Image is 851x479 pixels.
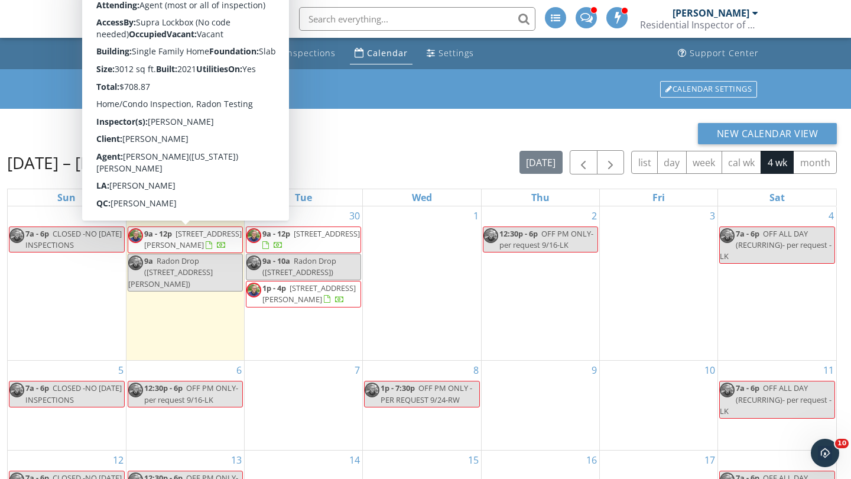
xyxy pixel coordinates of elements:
[245,206,363,361] td: Go to September 30, 2025
[720,228,831,261] span: OFF ALL DAY (RECURRING)- per request -LK
[262,283,286,293] span: 1p - 4p
[439,47,474,59] div: Settings
[673,7,749,19] div: [PERSON_NAME]
[499,228,593,250] span: OFF PM ONLY- per request 9/16-LK
[690,47,759,59] div: Support Center
[111,451,126,470] a: Go to October 12, 2025
[105,47,154,59] div: Dashboard
[650,189,667,206] a: Friday
[246,255,261,270] img: don_riley.png
[599,206,717,361] td: Go to October 3, 2025
[8,206,126,361] td: Go to September 28, 2025
[119,6,216,31] span: SPECTORA
[8,361,126,450] td: Go to October 5, 2025
[128,255,213,289] span: Radon Drop ([STREET_ADDRESS][PERSON_NAME])
[144,255,153,266] span: 9a
[85,6,111,32] img: The Best Home Inspection Software - Spectora
[381,383,472,404] span: OFF PM ONLY -PER REQUEST 9/24-RW
[811,439,839,467] iframe: Intercom live chat
[570,150,597,174] button: Previous
[116,361,126,380] a: Go to October 5, 2025
[262,283,356,305] span: [STREET_ADDRESS][PERSON_NAME]
[87,43,159,64] a: Dashboard
[168,43,258,64] a: New Inspection
[299,7,535,31] input: Search everything...
[128,255,143,270] img: don_riley.png
[293,189,314,206] a: Tuesday
[722,151,762,174] button: cal wk
[631,151,658,174] button: list
[597,150,625,174] button: Next
[835,439,849,448] span: 10
[9,228,24,243] img: don_riley.png
[25,228,122,250] span: CLOSED -NO [DATE] INSPECTIONS
[659,80,758,99] a: Calendar Settings
[599,361,717,450] td: Go to October 10, 2025
[229,451,244,470] a: Go to October 13, 2025
[93,79,758,99] h1: Calendar
[736,383,759,393] span: 7a - 6p
[673,43,764,64] a: Support Center
[262,228,360,250] a: 9a - 12p [STREET_ADDRESS]
[767,189,787,206] a: Saturday
[229,206,244,225] a: Go to September 29, 2025
[471,361,481,380] a: Go to October 8, 2025
[267,43,340,64] a: Inspections
[347,451,362,470] a: Go to October 14, 2025
[718,361,836,450] td: Go to October 11, 2025
[234,361,244,380] a: Go to October 6, 2025
[363,361,481,450] td: Go to October 8, 2025
[660,81,757,98] div: Calendar Settings
[720,383,735,397] img: don_riley.png
[172,189,198,206] a: Monday
[702,361,717,380] a: Go to October 10, 2025
[128,228,143,243] img: don_riley.png
[702,451,717,470] a: Go to October 17, 2025
[367,47,408,59] div: Calendar
[761,151,794,174] button: 4 wk
[821,361,836,380] a: Go to October 11, 2025
[294,228,360,239] span: [STREET_ADDRESS]
[736,228,759,239] span: 7a - 6p
[365,383,379,397] img: don_riley.png
[529,189,552,206] a: Thursday
[483,228,498,243] img: don_riley.png
[7,151,126,174] h2: [DATE] – [DATE]
[246,226,361,253] a: 9a - 12p [STREET_ADDRESS]
[481,206,599,361] td: Go to October 2, 2025
[793,151,837,174] button: month
[422,43,479,64] a: Settings
[381,383,415,393] span: 1p - 7:30p
[85,16,216,41] a: SPECTORA
[519,151,563,174] button: [DATE]
[246,228,261,243] img: don_riley.png
[25,228,49,239] span: 7a - 6p
[466,451,481,470] a: Go to October 15, 2025
[826,206,836,225] a: Go to October 4, 2025
[128,383,143,397] img: don_riley.png
[262,283,356,305] a: 1p - 4p [STREET_ADDRESS][PERSON_NAME]
[246,283,261,297] img: don_riley.png
[350,43,412,64] a: Calendar
[499,228,538,239] span: 12:30p - 6p
[246,281,361,308] a: 1p - 4p [STREET_ADDRESS][PERSON_NAME]
[144,228,172,239] span: 9a - 12p
[262,255,290,266] span: 9a - 10a
[686,151,722,174] button: week
[284,47,336,59] div: Inspections
[347,206,362,225] a: Go to September 30, 2025
[128,226,243,253] a: 9a - 12p [STREET_ADDRESS][PERSON_NAME]
[720,228,735,243] img: don_riley.png
[718,206,836,361] td: Go to October 4, 2025
[352,361,362,380] a: Go to October 7, 2025
[589,361,599,380] a: Go to October 9, 2025
[640,19,758,31] div: Residential Inspector of America
[471,206,481,225] a: Go to October 1, 2025
[262,255,336,277] span: Radon Drop ([STREET_ADDRESS])
[245,361,363,450] td: Go to October 7, 2025
[9,383,24,397] img: don_riley.png
[126,206,244,361] td: Go to September 29, 2025
[481,361,599,450] td: Go to October 9, 2025
[698,123,837,144] button: New Calendar View
[144,228,242,250] span: [STREET_ADDRESS][PERSON_NAME]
